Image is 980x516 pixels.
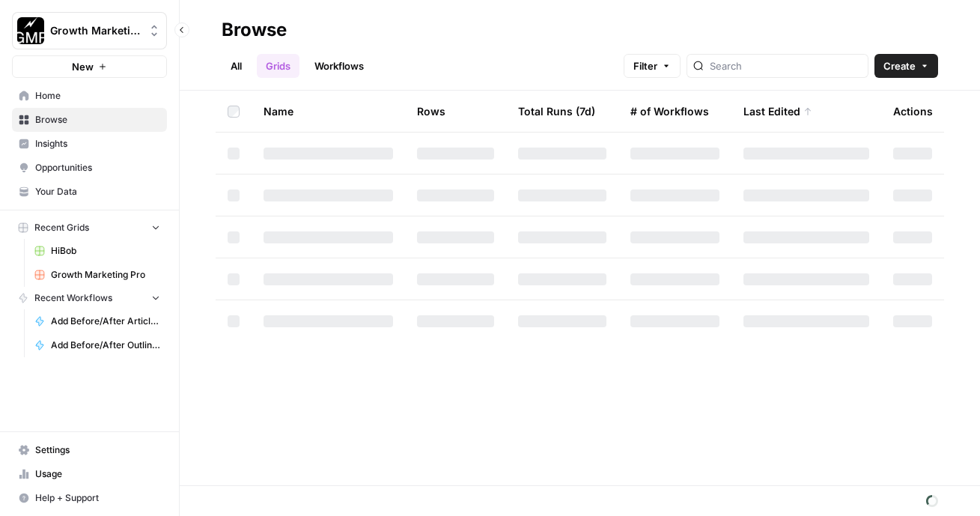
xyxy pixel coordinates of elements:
a: All [222,54,251,78]
button: Create [874,54,938,78]
a: Opportunities [12,156,167,180]
button: Recent Workflows [12,287,167,309]
span: HiBob [51,244,160,258]
div: Total Runs (7d) [518,91,595,132]
span: Insights [35,137,160,151]
button: Filter [624,54,681,78]
span: Growth Marketing Pro [50,23,141,38]
div: Actions [893,91,933,132]
div: Last Edited [743,91,812,132]
span: Opportunities [35,161,160,174]
span: Filter [633,58,657,73]
button: Workspace: Growth Marketing Pro [12,12,167,49]
span: Home [35,89,160,103]
button: Recent Grids [12,216,167,239]
span: Growth Marketing Pro [51,268,160,282]
img: Growth Marketing Pro Logo [17,17,44,44]
span: Browse [35,113,160,127]
a: Add Before/After Article to KB [28,309,167,333]
span: Add Before/After Outline to KB [51,339,160,352]
span: Your Data [35,185,160,198]
div: Rows [417,91,445,132]
button: New [12,55,167,78]
span: Create [883,58,916,73]
input: Search [710,58,862,73]
a: Grids [257,54,299,78]
a: Usage [12,462,167,486]
button: Help + Support [12,486,167,510]
a: Home [12,84,167,108]
div: Browse [222,18,287,42]
span: Recent Workflows [34,291,112,305]
span: Usage [35,467,160,481]
span: Settings [35,443,160,457]
a: Add Before/After Outline to KB [28,333,167,357]
a: Workflows [305,54,373,78]
div: # of Workflows [630,91,709,132]
a: HiBob [28,239,167,263]
a: Your Data [12,180,167,204]
a: Insights [12,132,167,156]
span: Help + Support [35,491,160,505]
span: Recent Grids [34,221,89,234]
a: Growth Marketing Pro [28,263,167,287]
div: Name [264,91,393,132]
a: Browse [12,108,167,132]
span: Add Before/After Article to KB [51,315,160,328]
span: New [72,59,94,74]
a: Settings [12,438,167,462]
